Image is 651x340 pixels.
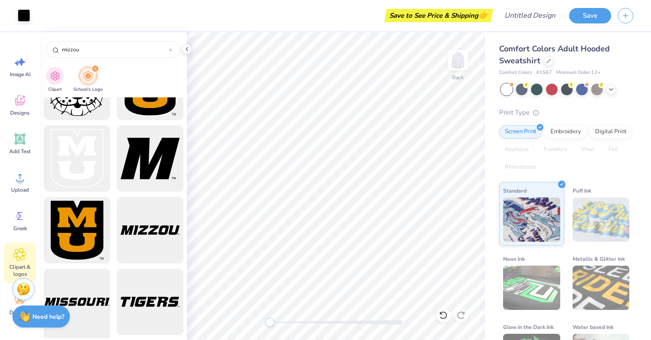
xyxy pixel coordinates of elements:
span: Image AI [10,71,31,78]
span: Standard [503,186,527,195]
span: Puff Ink [573,186,591,195]
div: filter for Clipart [46,67,64,93]
div: Accessibility label [265,318,274,327]
div: Rhinestones [499,161,542,174]
div: Transfers [537,143,573,156]
span: Neon Ink [503,254,525,263]
span: Upload [11,186,29,193]
span: Comfort Colors [499,69,532,77]
button: Save [569,8,611,23]
button: filter button [46,67,64,93]
div: Screen Print [499,125,542,139]
span: Greek [13,225,27,232]
img: Neon Ink [503,266,560,310]
div: Digital Print [589,125,632,139]
span: Decorate [9,309,31,316]
span: Designs [10,109,30,116]
input: Try "WashU" [61,45,169,54]
span: School's Logo [74,86,103,93]
div: Embroidery [545,125,587,139]
div: Print Type [499,108,633,118]
span: Minimum Order: 12 + [556,69,601,77]
img: Puff Ink [573,197,630,242]
span: Comfort Colors Adult Hooded Sweatshirt [499,43,610,66]
span: 👉 [478,10,488,20]
button: filter button [74,67,103,93]
input: Untitled Design [497,7,562,24]
span: Clipart [48,86,62,93]
img: Metallic & Glitter Ink [573,266,630,310]
img: Back [449,51,467,69]
span: Water based Ink [573,322,613,332]
img: School's Logo Image [83,71,93,81]
img: Clipart Image [50,71,60,81]
span: Glow in the Dark Ink [503,322,554,332]
div: Foil [603,143,624,156]
div: filter for School's Logo [74,67,103,93]
strong: Need help? [32,313,64,321]
img: Standard [503,197,560,242]
span: Add Text [9,148,31,155]
div: Back [452,73,464,81]
div: Vinyl [575,143,600,156]
span: # 1567 [536,69,552,77]
div: Save to See Price & Shipping [387,9,491,22]
span: Metallic & Glitter Ink [573,254,625,263]
span: Clipart & logos [5,263,35,278]
div: Applique [499,143,535,156]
